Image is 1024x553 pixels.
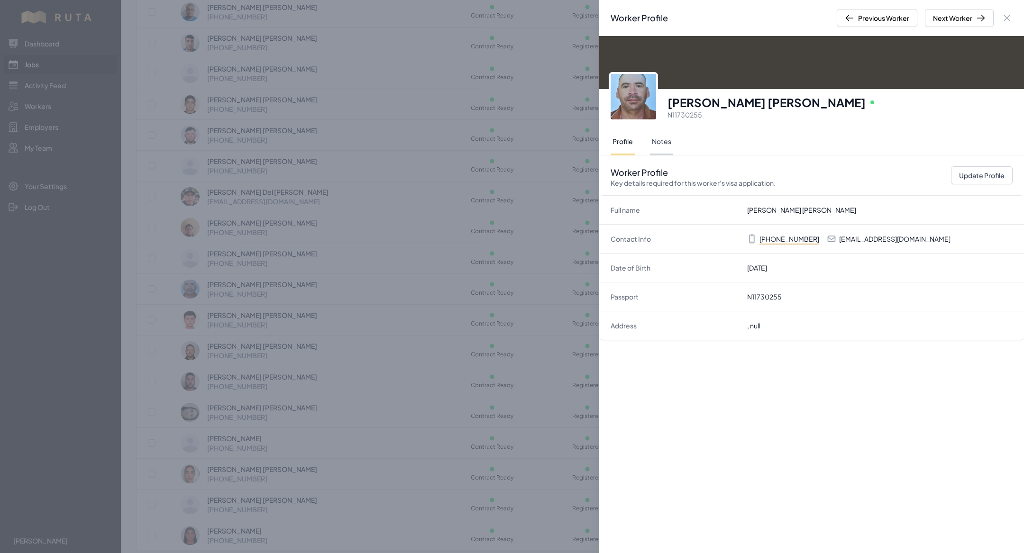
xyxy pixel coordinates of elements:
[925,9,994,27] button: Next Worker
[667,110,1013,119] p: N11730255
[611,11,668,25] h2: Worker Profile
[611,321,740,330] dt: Address
[747,263,1013,272] dd: [DATE]
[667,95,866,110] h3: [PERSON_NAME] [PERSON_NAME]
[611,167,776,188] h2: Worker Profile
[611,234,740,244] dt: Contact Info
[747,205,1013,215] dd: [PERSON_NAME] [PERSON_NAME]
[837,9,917,27] button: Previous Worker
[759,234,819,244] p: [PHONE_NUMBER]
[951,166,1013,184] button: Update Profile
[839,234,951,244] p: [EMAIL_ADDRESS][DOMAIN_NAME]
[747,292,1013,301] dd: N11730255
[650,129,673,155] button: Notes
[611,129,635,155] button: Profile
[611,178,776,188] p: Key details required for this worker's visa application.
[611,292,740,301] dt: Passport
[747,321,1013,330] dd: , null
[611,205,740,215] dt: Full name
[611,263,740,272] dt: Date of Birth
